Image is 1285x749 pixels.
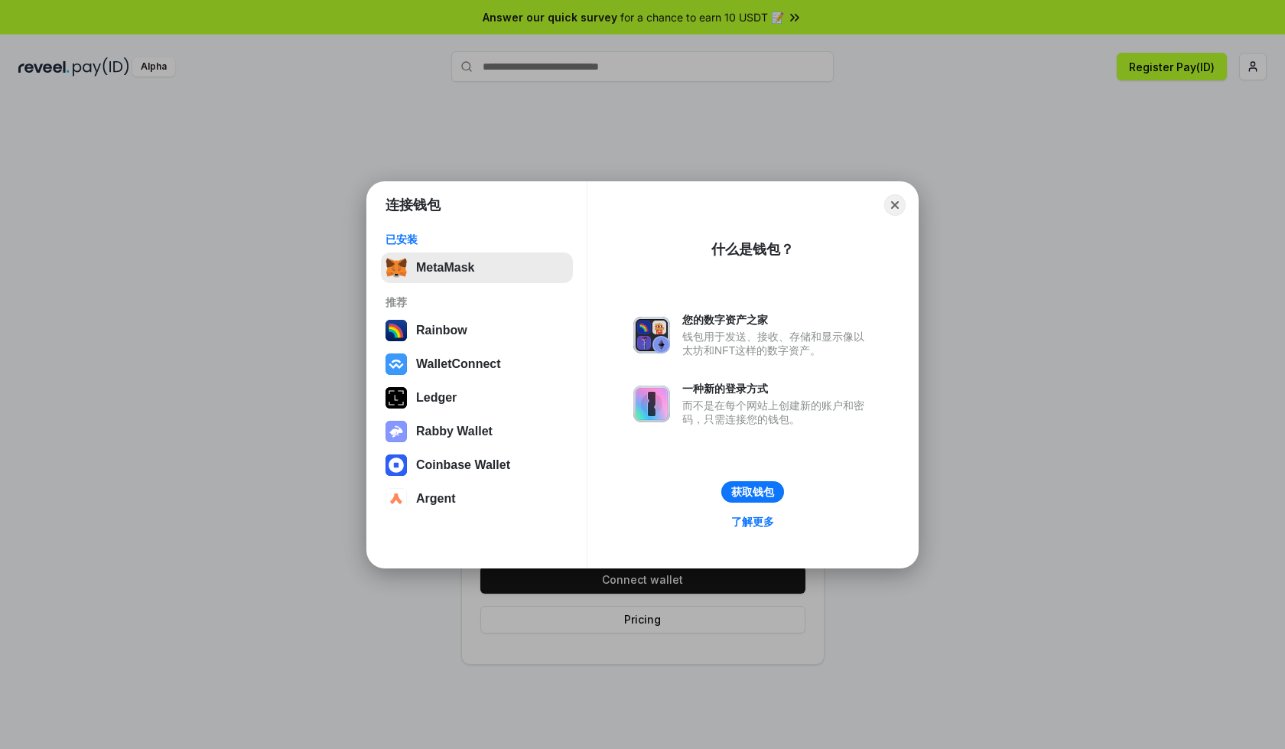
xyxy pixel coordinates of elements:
[633,386,670,422] img: svg+xml,%3Csvg%20xmlns%3D%22http%3A%2F%2Fwww.w3.org%2F2000%2Fsvg%22%20fill%3D%22none%22%20viewBox...
[381,383,573,413] button: Ledger
[385,295,568,309] div: 推荐
[416,357,501,371] div: WalletConnect
[381,416,573,447] button: Rabby Wallet
[385,196,441,214] h1: 连接钱包
[721,481,784,503] button: 获取钱包
[381,450,573,480] button: Coinbase Wallet
[722,512,783,532] a: 了解更多
[416,425,493,438] div: Rabby Wallet
[381,349,573,379] button: WalletConnect
[381,484,573,514] button: Argent
[682,382,872,396] div: 一种新的登录方式
[416,458,510,472] div: Coinbase Wallet
[385,421,407,442] img: svg+xml,%3Csvg%20xmlns%3D%22http%3A%2F%2Fwww.w3.org%2F2000%2Fsvg%22%20fill%3D%22none%22%20viewBox...
[731,515,774,529] div: 了解更多
[385,257,407,278] img: svg+xml,%3Csvg%20fill%3D%22none%22%20height%3D%2233%22%20viewBox%3D%220%200%2035%2033%22%20width%...
[633,317,670,353] img: svg+xml,%3Csvg%20xmlns%3D%22http%3A%2F%2Fwww.w3.org%2F2000%2Fsvg%22%20fill%3D%22none%22%20viewBox...
[682,330,872,357] div: 钱包用于发送、接收、存储和显示像以太坊和NFT这样的数字资产。
[385,454,407,476] img: svg+xml,%3Csvg%20width%3D%2228%22%20height%3D%2228%22%20viewBox%3D%220%200%2028%2028%22%20fill%3D...
[731,485,774,499] div: 获取钱包
[682,399,872,426] div: 而不是在每个网站上创建新的账户和密码，只需连接您的钱包。
[416,261,474,275] div: MetaMask
[385,320,407,341] img: svg+xml,%3Csvg%20width%3D%22120%22%20height%3D%22120%22%20viewBox%3D%220%200%20120%20120%22%20fil...
[416,324,467,337] div: Rainbow
[416,391,457,405] div: Ledger
[711,240,794,259] div: 什么是钱包？
[385,387,407,409] img: svg+xml,%3Csvg%20xmlns%3D%22http%3A%2F%2Fwww.w3.org%2F2000%2Fsvg%22%20width%3D%2228%22%20height%3...
[385,233,568,246] div: 已安装
[884,194,906,216] button: Close
[682,313,872,327] div: 您的数字资产之家
[385,488,407,510] img: svg+xml,%3Csvg%20width%3D%2228%22%20height%3D%2228%22%20viewBox%3D%220%200%2028%2028%22%20fill%3D...
[416,492,456,506] div: Argent
[381,315,573,346] button: Rainbow
[385,353,407,375] img: svg+xml,%3Csvg%20width%3D%2228%22%20height%3D%2228%22%20viewBox%3D%220%200%2028%2028%22%20fill%3D...
[381,252,573,283] button: MetaMask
